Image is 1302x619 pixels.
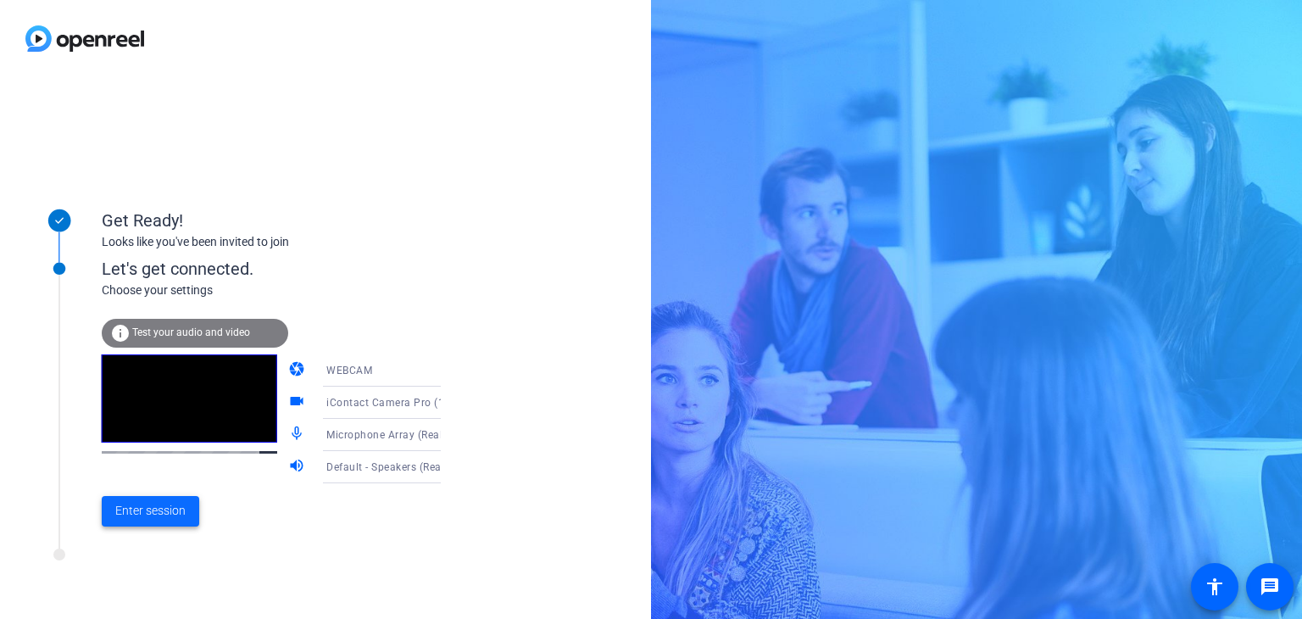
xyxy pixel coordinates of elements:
[326,427,508,441] span: Microphone Array (Realtek(R) Audio)
[1260,577,1280,597] mat-icon: message
[102,496,199,527] button: Enter session
[115,502,186,520] span: Enter session
[326,395,492,409] span: iContact Camera Pro (1bcf:2d3e)
[102,208,441,233] div: Get Ready!
[326,460,509,473] span: Default - Speakers (Realtek(R) Audio)
[132,326,250,338] span: Test your audio and video
[102,256,476,282] div: Let's get connected.
[288,457,309,477] mat-icon: volume_up
[1205,577,1225,597] mat-icon: accessibility
[288,360,309,381] mat-icon: camera
[326,365,372,376] span: WEBCAM
[110,323,131,343] mat-icon: info
[102,233,441,251] div: Looks like you've been invited to join
[102,282,476,299] div: Choose your settings
[288,425,309,445] mat-icon: mic_none
[288,393,309,413] mat-icon: videocam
